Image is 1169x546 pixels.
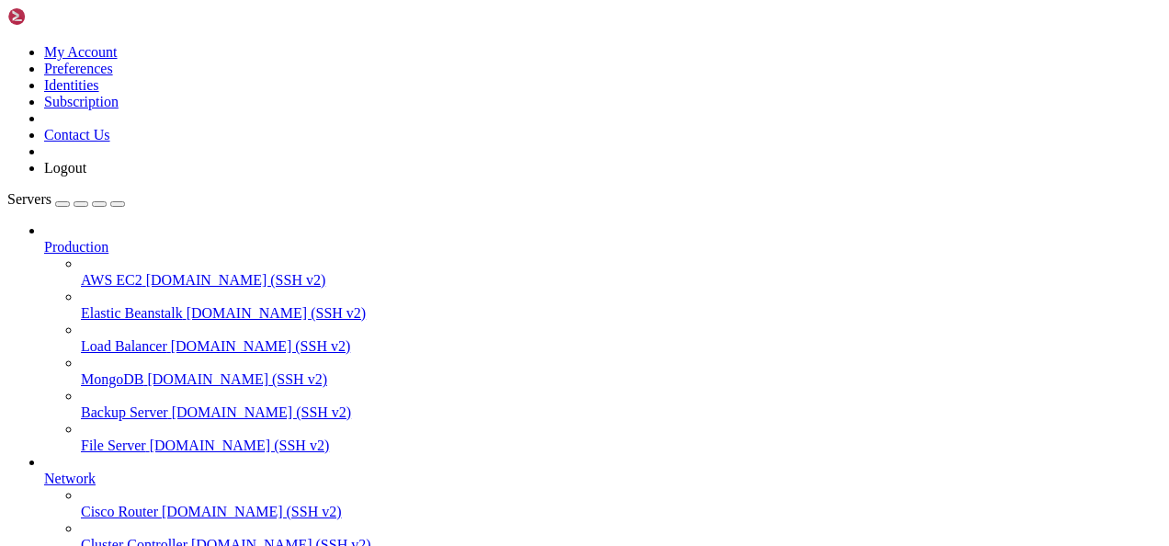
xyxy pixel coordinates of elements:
span: [DOMAIN_NAME] (SSH v2) [150,438,330,453]
span: Backup Server [81,404,168,420]
a: File Server [DOMAIN_NAME] (SSH v2) [81,438,1162,454]
span: [DOMAIN_NAME] (SSH v2) [187,305,367,321]
span: MongoDB [81,371,143,387]
span: File Server [81,438,146,453]
li: Elastic Beanstalk [DOMAIN_NAME] (SSH v2) [81,289,1162,322]
li: Production [44,222,1162,454]
span: Production [44,239,108,255]
li: Cisco Router [DOMAIN_NAME] (SSH v2) [81,487,1162,520]
a: My Account [44,44,118,60]
a: Logout [44,160,86,176]
a: AWS EC2 [DOMAIN_NAME] (SSH v2) [81,272,1162,289]
a: Load Balancer [DOMAIN_NAME] (SSH v2) [81,338,1162,355]
li: AWS EC2 [DOMAIN_NAME] (SSH v2) [81,256,1162,289]
span: Network [44,471,96,486]
a: Elastic Beanstalk [DOMAIN_NAME] (SSH v2) [81,305,1162,322]
a: Servers [7,191,125,207]
span: Elastic Beanstalk [81,305,183,321]
a: Subscription [44,94,119,109]
span: AWS EC2 [81,272,142,288]
span: [DOMAIN_NAME] (SSH v2) [171,338,351,354]
li: Backup Server [DOMAIN_NAME] (SSH v2) [81,388,1162,421]
a: Contact Us [44,127,110,142]
li: File Server [DOMAIN_NAME] (SSH v2) [81,421,1162,454]
li: Load Balancer [DOMAIN_NAME] (SSH v2) [81,322,1162,355]
a: Preferences [44,61,113,76]
span: [DOMAIN_NAME] (SSH v2) [147,371,327,387]
span: Load Balancer [81,338,167,354]
li: MongoDB [DOMAIN_NAME] (SSH v2) [81,355,1162,388]
img: Shellngn [7,7,113,26]
a: Identities [44,77,99,93]
span: [DOMAIN_NAME] (SSH v2) [172,404,352,420]
span: [DOMAIN_NAME] (SSH v2) [146,272,326,288]
a: Backup Server [DOMAIN_NAME] (SSH v2) [81,404,1162,421]
span: Cisco Router [81,504,158,519]
a: Cisco Router [DOMAIN_NAME] (SSH v2) [81,504,1162,520]
a: Production [44,239,1162,256]
a: MongoDB [DOMAIN_NAME] (SSH v2) [81,371,1162,388]
a: Network [44,471,1162,487]
span: Servers [7,191,51,207]
span: [DOMAIN_NAME] (SSH v2) [162,504,342,519]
